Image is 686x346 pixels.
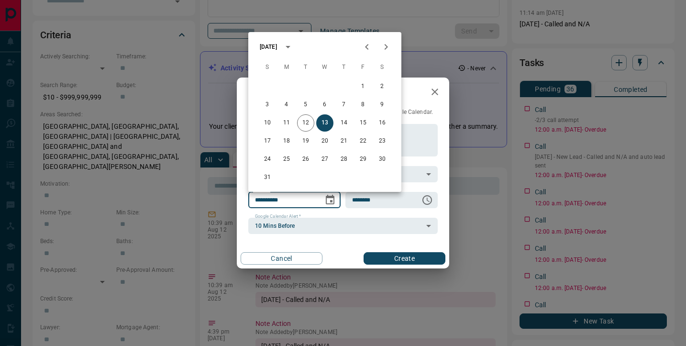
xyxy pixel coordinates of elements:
[278,96,295,113] button: 4
[316,96,333,113] button: 6
[335,133,353,150] button: 21
[316,133,333,150] button: 20
[357,37,376,56] button: Previous month
[374,96,391,113] button: 9
[374,133,391,150] button: 23
[297,114,314,132] button: 12
[297,96,314,113] button: 5
[354,114,372,132] button: 15
[278,151,295,168] button: 25
[248,218,438,234] div: 10 Mins Before
[374,114,391,132] button: 16
[259,96,276,113] button: 3
[352,188,365,194] label: Time
[316,58,333,77] span: Wednesday
[297,133,314,150] button: 19
[335,151,353,168] button: 28
[376,37,396,56] button: Next month
[241,252,322,265] button: Cancel
[321,190,340,210] button: Choose date, selected date is Aug 13, 2025
[278,58,295,77] span: Monday
[364,252,445,265] button: Create
[255,213,301,220] label: Google Calendar Alert
[259,169,276,186] button: 31
[259,151,276,168] button: 24
[374,151,391,168] button: 30
[354,133,372,150] button: 22
[260,43,277,51] div: [DATE]
[297,151,314,168] button: 26
[259,114,276,132] button: 10
[418,190,437,210] button: Choose time, selected time is 6:00 AM
[297,58,314,77] span: Tuesday
[278,114,295,132] button: 11
[316,114,333,132] button: 13
[335,114,353,132] button: 14
[335,96,353,113] button: 7
[354,151,372,168] button: 29
[354,96,372,113] button: 8
[237,78,302,108] h2: New Task
[354,58,372,77] span: Friday
[316,151,333,168] button: 27
[374,78,391,95] button: 2
[259,133,276,150] button: 17
[255,188,267,194] label: Date
[278,133,295,150] button: 18
[335,58,353,77] span: Thursday
[354,78,372,95] button: 1
[280,39,296,55] button: calendar view is open, switch to year view
[374,58,391,77] span: Saturday
[259,58,276,77] span: Sunday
